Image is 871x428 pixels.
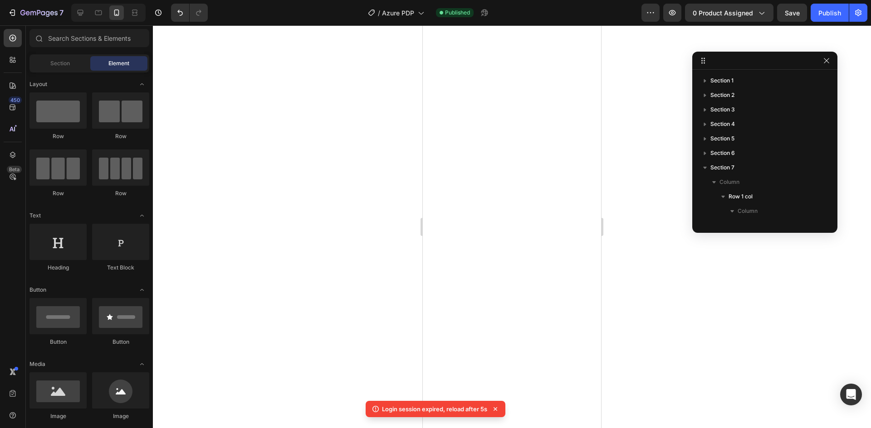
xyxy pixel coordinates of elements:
[92,338,149,346] div: Button
[108,59,129,67] span: Element
[135,77,149,91] span: Toggle open
[4,4,68,22] button: 7
[710,105,735,114] span: Section 3
[811,4,849,22] button: Publish
[29,80,47,88] span: Layout
[840,384,862,405] div: Open Intercom Messenger
[29,412,87,420] div: Image
[135,357,149,371] span: Toggle open
[693,8,753,18] span: 0 product assigned
[777,4,807,22] button: Save
[710,91,734,100] span: Section 2
[378,8,380,18] span: /
[382,8,414,18] span: Azure PDP
[92,412,149,420] div: Image
[29,29,149,47] input: Search Sections & Elements
[29,264,87,272] div: Heading
[9,96,22,104] div: 450
[710,149,735,158] span: Section 6
[445,9,470,17] span: Published
[710,163,734,172] span: Section 7
[29,360,45,368] span: Media
[710,134,734,143] span: Section 5
[423,25,601,428] iframe: Design area
[29,189,87,197] div: Row
[59,7,64,18] p: 7
[135,283,149,297] span: Toggle open
[738,207,758,216] span: Column
[710,76,734,85] span: Section 1
[818,8,841,18] div: Publish
[685,4,773,22] button: 0 product assigned
[50,59,70,67] span: Section
[29,212,41,220] span: Text
[171,4,208,22] div: Undo/Redo
[29,286,46,294] span: Button
[29,338,87,346] div: Button
[710,120,735,129] span: Section 4
[135,208,149,223] span: Toggle open
[92,189,149,197] div: Row
[7,166,22,173] div: Beta
[29,132,87,140] div: Row
[719,178,739,187] span: Column
[729,192,753,201] span: Row 1 col
[785,9,800,17] span: Save
[382,404,487,414] p: Login session expired, reload after 5s
[92,264,149,272] div: Text Block
[92,132,149,140] div: Row
[747,221,774,230] span: Row 2 cols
